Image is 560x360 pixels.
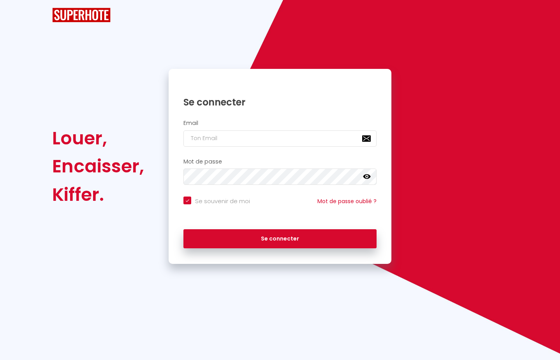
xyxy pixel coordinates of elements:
input: Ton Email [183,130,377,147]
img: SuperHote logo [52,8,111,22]
h2: Mot de passe [183,158,377,165]
div: Encaisser, [52,152,144,180]
button: Se connecter [183,229,377,249]
h1: Se connecter [183,96,377,108]
div: Louer, [52,124,144,152]
h2: Email [183,120,377,126]
a: Mot de passe oublié ? [317,197,377,205]
div: Kiffer. [52,181,144,209]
